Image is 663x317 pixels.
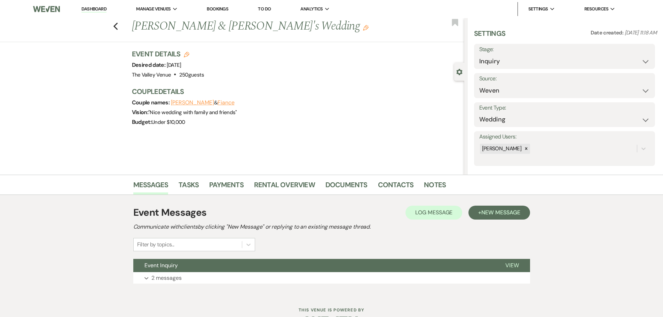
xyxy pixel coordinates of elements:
a: Notes [424,179,446,195]
p: 2 messages [151,274,182,283]
label: Source: [479,74,650,84]
button: View [494,259,530,272]
a: Tasks [179,179,199,195]
h1: [PERSON_NAME] & [PERSON_NAME]'s Wedding [132,18,395,35]
span: View [505,262,519,269]
button: Log Message [405,206,462,220]
a: Documents [325,179,368,195]
label: Assigned Users: [479,132,650,142]
button: Fiance [218,100,235,105]
div: Filter by topics... [137,240,174,249]
label: Event Type: [479,103,650,113]
h3: Event Details [132,49,204,59]
span: Resources [584,6,608,13]
h2: Communicate with clients by clicking "New Message" or replying to an existing message thread. [133,223,530,231]
span: Log Message [415,209,452,216]
span: [DATE] 11:18 AM [625,29,657,36]
a: Dashboard [81,6,106,13]
span: New Message [481,209,520,216]
span: Desired date: [132,61,167,69]
span: Couple names: [132,99,171,106]
span: Vision: [132,109,149,116]
span: [DATE] [167,62,181,69]
span: Budget: [132,118,152,126]
span: Date created: [591,29,625,36]
a: Payments [209,179,244,195]
span: Settings [528,6,548,13]
button: [PERSON_NAME] [171,100,214,105]
a: Contacts [378,179,414,195]
a: Rental Overview [254,179,315,195]
button: 2 messages [133,272,530,284]
span: The Valley Venue [132,71,171,78]
h3: Settings [474,29,506,44]
span: Manage Venues [136,6,171,13]
span: & [171,99,235,106]
span: Event Inquiry [144,262,178,269]
button: Edit [363,24,369,31]
span: Under $10,000 [151,119,185,126]
span: 250 guests [179,71,204,78]
label: Stage: [479,45,650,55]
h1: Event Messages [133,205,207,220]
span: Analytics [300,6,323,13]
a: To Do [258,6,271,12]
span: " Nice wedding with family and friends " [148,109,237,116]
a: Messages [133,179,168,195]
a: Bookings [207,6,228,12]
img: Weven Logo [33,2,60,16]
button: Event Inquiry [133,259,494,272]
button: +New Message [468,206,530,220]
h3: Couple Details [132,87,457,96]
button: Close lead details [456,68,463,75]
div: [PERSON_NAME] [480,144,523,154]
